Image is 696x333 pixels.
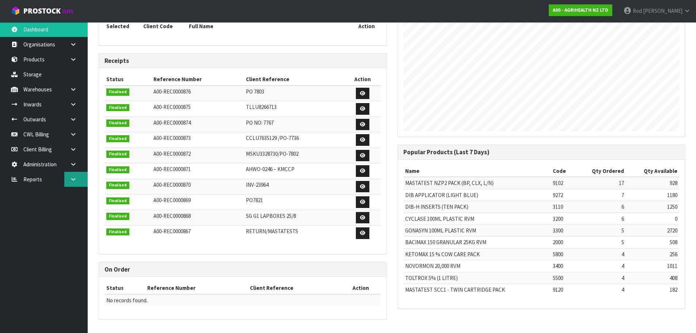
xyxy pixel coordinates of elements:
td: 4 [575,284,626,296]
span: Finalised [106,104,129,111]
span: RETURN/MASTATESTS [246,228,298,235]
td: 3200 [551,213,575,224]
span: Finalised [106,213,129,220]
span: PO 7803 [246,88,264,95]
span: Finalised [106,197,129,205]
td: DIB APPLICATOR (LIGHT BLUE) [403,189,551,201]
td: 5500 [551,272,575,284]
span: Finalised [106,120,129,127]
td: 4 [575,272,626,284]
td: 2000 [551,236,575,248]
td: 928 [626,177,679,189]
td: KETOMAX 15 % COW CARE PACK [403,248,551,260]
span: Finalised [106,228,129,236]
th: Qty Available [626,165,679,177]
td: TOLTROX 5% (1 LITRE) [403,272,551,284]
span: Finalised [106,88,129,96]
span: AHWO-0246 – KMCCP [246,166,294,173]
th: Status [104,73,152,85]
span: A00-REC0000874 [153,119,191,126]
span: A00-REC0000873 [153,135,191,141]
span: CCLU7635129 /PO-7736 [246,135,299,141]
span: A00-REC0000869 [153,197,191,204]
span: A00-REC0000872 [153,150,191,157]
span: PO7821 [246,197,263,204]
th: Client Reference [244,73,345,85]
td: 5 [575,224,626,236]
span: MSKU3328730/PO-7802 [246,150,298,157]
span: A00-REC0000870 [153,181,191,188]
td: 9120 [551,284,575,296]
td: 1180 [626,189,679,201]
td: 7 [575,189,626,201]
td: 9102 [551,177,575,189]
th: Qty Ordered [575,165,626,177]
th: Reference Number [145,282,248,294]
td: 4 [575,260,626,272]
span: Finalised [106,135,129,143]
td: 6 [575,213,626,224]
td: 1250 [626,201,679,213]
td: 0 [626,213,679,224]
td: 5800 [551,248,575,260]
td: MASTATEST SCC1 - TWIN CARTRIDGE PACK [403,284,551,296]
th: Action [341,282,381,294]
span: SG G1 LAPBOXES 25/8 [246,212,296,219]
span: Rod [633,7,642,14]
td: 4 [575,248,626,260]
th: Client Reference [248,282,341,294]
td: CYCLASE 100ML PLASTIC RVM [403,213,551,224]
th: Reference Number [152,73,244,85]
a: A00 - AGRIHEALTH NZ LTD [549,4,612,16]
span: A00-REC0000871 [153,166,191,173]
td: 6 [575,201,626,213]
span: Finalised [106,151,129,158]
span: Finalised [106,166,129,174]
span: Finalised [106,182,129,189]
span: A00-REC0000868 [153,212,191,219]
h3: Popular Products (Last 7 Days) [403,149,680,156]
span: A00-REC0000867 [153,228,191,235]
td: 182 [626,284,679,296]
h3: Receipts [104,57,381,64]
td: GONASYN 100ML PLASTIC RVM [403,224,551,236]
span: [PERSON_NAME] [643,7,682,14]
span: A00-REC0000875 [153,103,191,110]
td: 5 [575,236,626,248]
h3: On Order [104,266,381,273]
td: MASTATEST NZP2 PACK (BP, CLX, L/N) [403,177,551,189]
td: 408 [626,272,679,284]
td: NOVORMON 20,000 RVM [403,260,551,272]
th: Client Code [141,20,187,32]
th: Status [104,282,145,294]
th: Full Name [187,20,353,32]
strong: A00 - AGRIHEALTH NZ LTD [553,7,608,13]
td: 17 [575,177,626,189]
span: INV-23964 [246,181,269,188]
td: No records found. [104,294,381,306]
td: 9272 [551,189,575,201]
td: 2720 [626,224,679,236]
span: TLLU8266713 [246,103,277,110]
td: 256 [626,248,679,260]
td: 508 [626,236,679,248]
small: WMS [62,8,73,15]
th: Code [551,165,575,177]
th: Selected [104,20,141,32]
td: 1011 [626,260,679,272]
th: Name [403,165,551,177]
img: cube-alt.png [11,6,20,15]
td: 3110 [551,201,575,213]
span: PO NO: 7767 [246,119,274,126]
span: ProStock [23,6,61,16]
td: BACIMAX 150 GRANULAR 25KG RVM [403,236,551,248]
th: Action [345,73,381,85]
span: A00-REC0000876 [153,88,191,95]
th: Action [353,20,381,32]
td: 3300 [551,224,575,236]
td: DIB-H INSERTS (TEN PACK) [403,201,551,213]
td: 3400 [551,260,575,272]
